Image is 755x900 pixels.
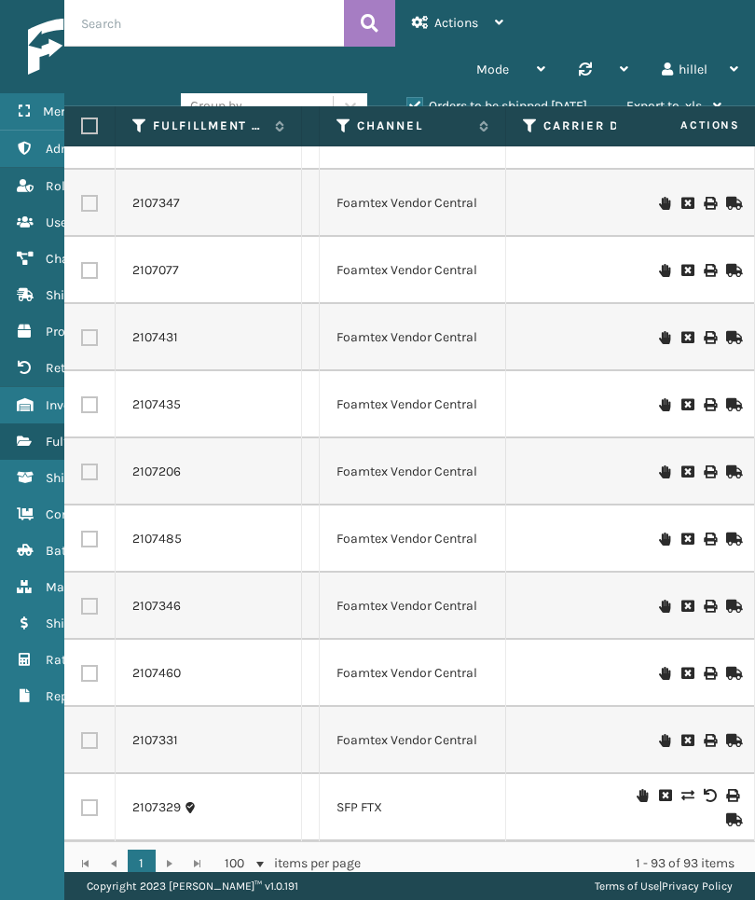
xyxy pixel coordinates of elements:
a: 2107485 [132,530,182,548]
span: Roles [46,178,78,194]
i: Change shipping [681,789,693,802]
td: Foamtex Vendor Central [320,707,506,774]
i: On Hold [659,465,670,478]
i: On Hold [659,600,670,613]
span: Export to .xls [626,98,702,114]
i: On Hold [659,734,670,747]
i: Void Label [704,789,715,802]
i: Request to Be Cancelled [681,465,693,478]
label: Orders to be shipped [DATE] [406,98,587,114]
span: Shipment Cost [46,616,132,631]
i: Print Label [704,667,715,680]
a: 2107077 [132,261,179,280]
a: 2107460 [132,664,181,683]
i: Mark as Shipped [726,398,737,411]
a: 2107206 [132,463,181,481]
span: Menu [43,104,75,119]
a: 2107435 [132,395,181,414]
i: Request to Be Cancelled [681,264,693,277]
a: 2107331 [132,731,178,750]
i: Print Label [704,331,715,344]
div: hillel [662,47,738,93]
td: SFP FTX [320,774,506,841]
div: | [595,872,733,900]
i: Request to Be Cancelled [681,600,693,613]
i: On Hold [659,667,670,680]
i: Mark as Shipped [726,331,737,344]
span: Containers [46,506,110,522]
i: Request to Be Cancelled [681,197,693,210]
i: Print Label [704,197,715,210]
span: Return Addresses [46,360,147,376]
td: Foamtex Vendor Central [320,573,506,640]
i: Mark as Shipped [726,734,737,747]
label: Fulfillment Order Id [153,118,266,134]
i: Mark as Shipped [726,533,737,546]
p: Copyright 2023 [PERSON_NAME]™ v 1.0.191 [87,872,298,900]
i: Mark as Shipped [726,667,737,680]
a: 2107346 [132,597,181,616]
i: Request to Be Cancelled [681,734,693,747]
i: On Hold [659,331,670,344]
i: Print Label [704,465,715,478]
label: Channel [357,118,470,134]
span: Fulfillment Orders [46,434,151,450]
td: Foamtex Vendor Central [320,640,506,707]
label: Carrier Delivery Status [543,118,656,134]
i: On Hold [659,197,670,210]
span: items per page [225,850,361,878]
span: Shipping Carriers [46,287,147,303]
span: Batches [46,543,93,559]
i: Request to Be Cancelled [681,331,693,344]
span: Actions [622,110,751,141]
span: Rate Calculator [46,652,137,668]
i: On Hold [637,789,648,802]
td: Foamtex Vendor Central [320,505,506,573]
td: Foamtex Vendor Central [320,237,506,304]
span: Marketplace Orders [46,579,160,595]
i: Print Label [704,264,715,277]
span: Mode [476,62,509,77]
i: Print Label [726,789,737,802]
a: 2107329 [132,798,181,817]
td: Foamtex Vendor Central [320,371,506,438]
i: Request to Be Cancelled [659,789,670,802]
span: Products [46,324,98,339]
td: Foamtex Vendor Central [320,170,506,237]
i: Request to Be Cancelled [681,533,693,546]
a: Privacy Policy [662,879,733,893]
td: Foamtex Vendor Central [320,304,506,371]
td: Foamtex Vendor Central [320,438,506,505]
span: Administration [46,141,134,157]
span: Users [46,215,78,230]
i: Request to Be Cancelled [681,667,693,680]
i: Mark as Shipped [726,465,737,478]
a: 2107431 [132,328,178,347]
i: Print Label [704,734,715,747]
i: Print Label [704,398,715,411]
i: Mark as Shipped [726,813,737,826]
i: On Hold [659,533,670,546]
span: Actions [434,15,478,31]
i: Mark as Shipped [726,264,737,277]
i: Mark as Shipped [726,600,737,613]
i: Request to Be Cancelled [681,398,693,411]
i: Print Label [704,533,715,546]
i: On Hold [659,398,670,411]
img: logo [28,19,205,75]
span: 100 [225,854,253,873]
span: Channels [46,251,101,267]
i: On Hold [659,264,670,277]
a: 2107347 [132,194,180,213]
a: 1 [128,850,156,878]
a: Terms of Use [595,879,659,893]
div: Group by [190,96,242,116]
i: Print Label [704,600,715,613]
i: Mark as Shipped [726,197,737,210]
span: Shipment Status [46,470,144,486]
div: 1 - 93 of 93 items [387,854,734,873]
span: Inventory [46,397,101,413]
span: Reports [46,688,91,704]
